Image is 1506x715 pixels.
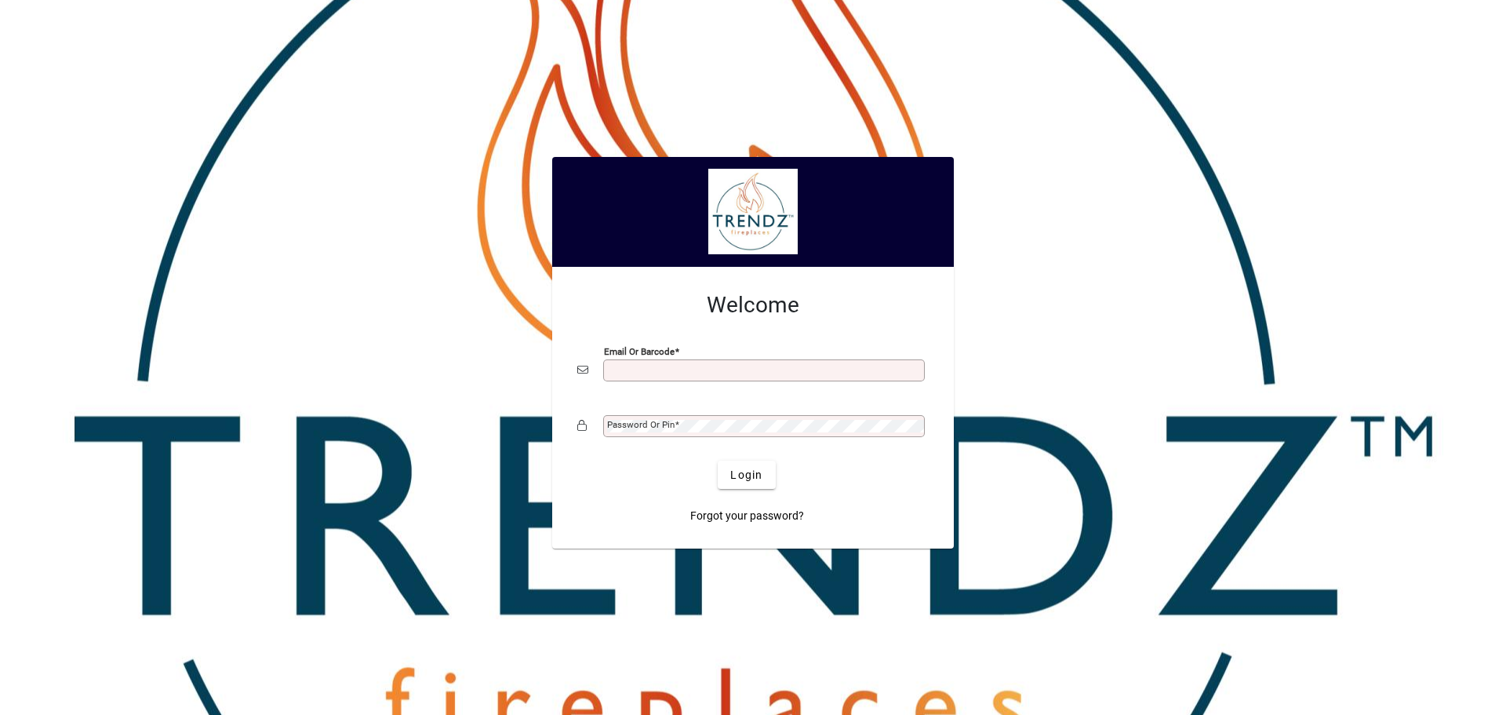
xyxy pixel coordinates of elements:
span: Login [730,467,762,483]
button: Login [718,461,775,489]
mat-label: Email or Barcode [604,346,675,357]
a: Forgot your password? [684,502,810,530]
mat-label: Password or Pin [607,419,675,430]
span: Forgot your password? [690,508,804,524]
h2: Welcome [577,292,929,319]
